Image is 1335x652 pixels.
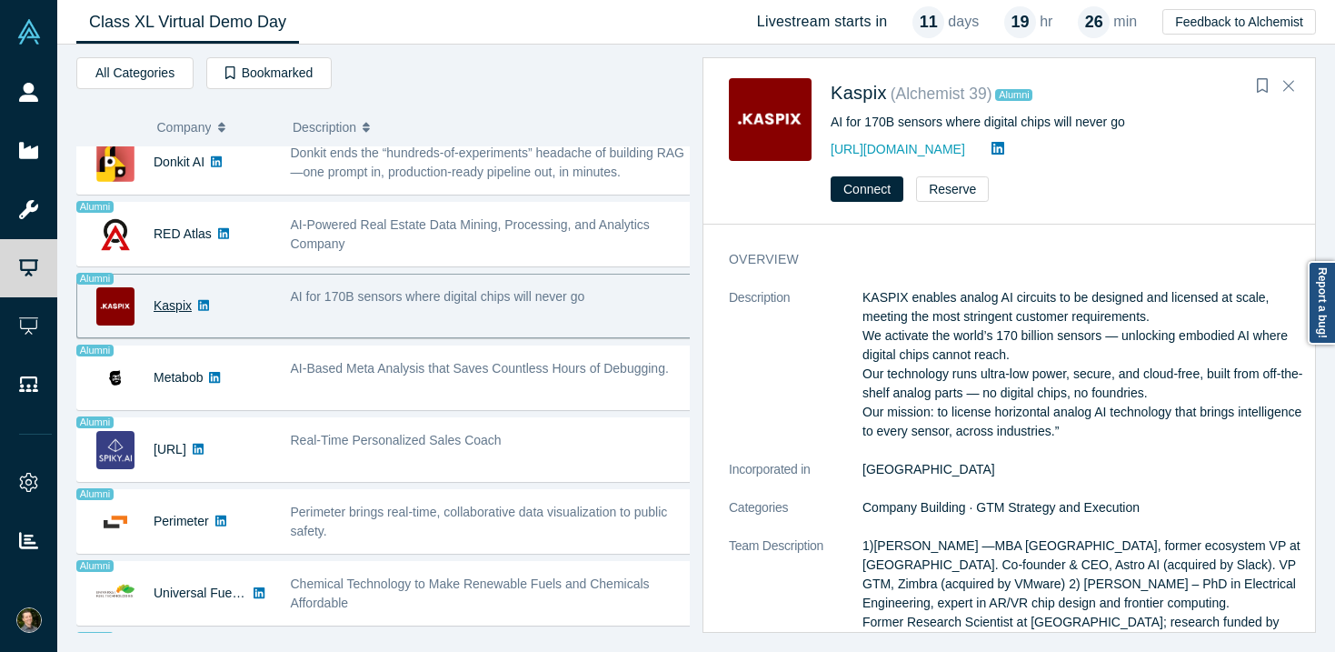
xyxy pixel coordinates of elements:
div: 11 [912,6,944,38]
span: Company Building · GTM Strategy and Execution [862,500,1140,515]
button: Reserve [916,176,989,202]
img: RED Atlas's Logo [96,216,134,254]
span: Alumni [76,273,114,285]
dt: Categories [729,498,862,537]
a: Perimeter [154,514,209,528]
button: Bookmark [1250,74,1275,99]
span: Company [157,108,212,146]
span: Chemical Technology to Make Renewable Fuels and Chemicals Affordable [291,577,650,610]
p: hr [1040,11,1052,33]
a: [URL] [154,442,186,456]
div: AI for 170B sensors where digital chips will never go [831,113,1290,132]
a: Kaspix [154,298,192,313]
img: Ido Sarig's Account [16,607,42,633]
span: Alumni [76,632,114,644]
span: Perimeter brings real-time, collaborative data visualization to public safety. [291,505,668,538]
dd: [GEOGRAPHIC_DATA] [862,460,1303,479]
a: RED Atlas [154,226,212,241]
img: Universal Fuel Technologies's Logo [96,575,134,613]
button: Feedback to Alchemist [1162,9,1316,35]
dt: Description [729,288,862,460]
a: Report a bug! [1308,261,1335,345]
a: Kaspix [831,83,887,103]
span: Alumni [76,345,114,356]
h3: overview [729,250,1278,269]
span: Alumni [76,488,114,500]
dt: Incorporated in [729,460,862,498]
small: ( Alchemist 39 ) [891,85,992,103]
span: Real-Time Personalized Sales Coach [291,433,502,447]
span: Alumni [995,89,1032,101]
button: Company [157,108,274,146]
p: days [948,11,979,33]
img: Alchemist Vault Logo [16,19,42,45]
a: Universal Fuel Technologies [154,586,313,600]
button: Close [1275,72,1302,101]
button: All Categories [76,57,194,89]
img: Kaspix's Logo [729,78,812,161]
button: Description [293,108,677,146]
span: AI for 170B sensors where digital chips will never go [291,289,585,304]
a: Metabob [154,370,203,385]
img: Kaspix's Logo [96,287,134,326]
a: Class XL Virtual Demo Day [76,1,299,44]
button: Bookmarked [206,57,332,89]
a: [URL][DOMAIN_NAME] [831,142,965,156]
span: Alumni [76,560,114,572]
div: 19 [1004,6,1036,38]
span: Description [293,108,356,146]
span: AI-Based Meta Analysis that Saves Countless Hours of Debugging. [291,361,669,376]
img: Spiky.ai's Logo [96,431,134,469]
img: Donkit AI's Logo [96,144,134,182]
p: min [1113,11,1137,33]
img: Metabob's Logo [96,359,134,397]
p: KASPIX enables analog AI circuits to be designed and licensed at scale, meeting the most stringen... [862,288,1303,441]
span: Alumni [76,416,114,428]
span: Alumni [76,201,114,213]
span: Donkit ends the “hundreds-of-experiments” headache of building RAG—one prompt in, production-read... [291,145,684,179]
img: Perimeter's Logo [96,503,134,541]
div: 26 [1078,6,1110,38]
h4: Livestream starts in [757,13,888,30]
button: Connect [831,176,903,202]
a: Donkit AI [154,155,204,169]
span: AI-Powered Real Estate Data Mining, Processing, and Analytics Company [291,217,650,251]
